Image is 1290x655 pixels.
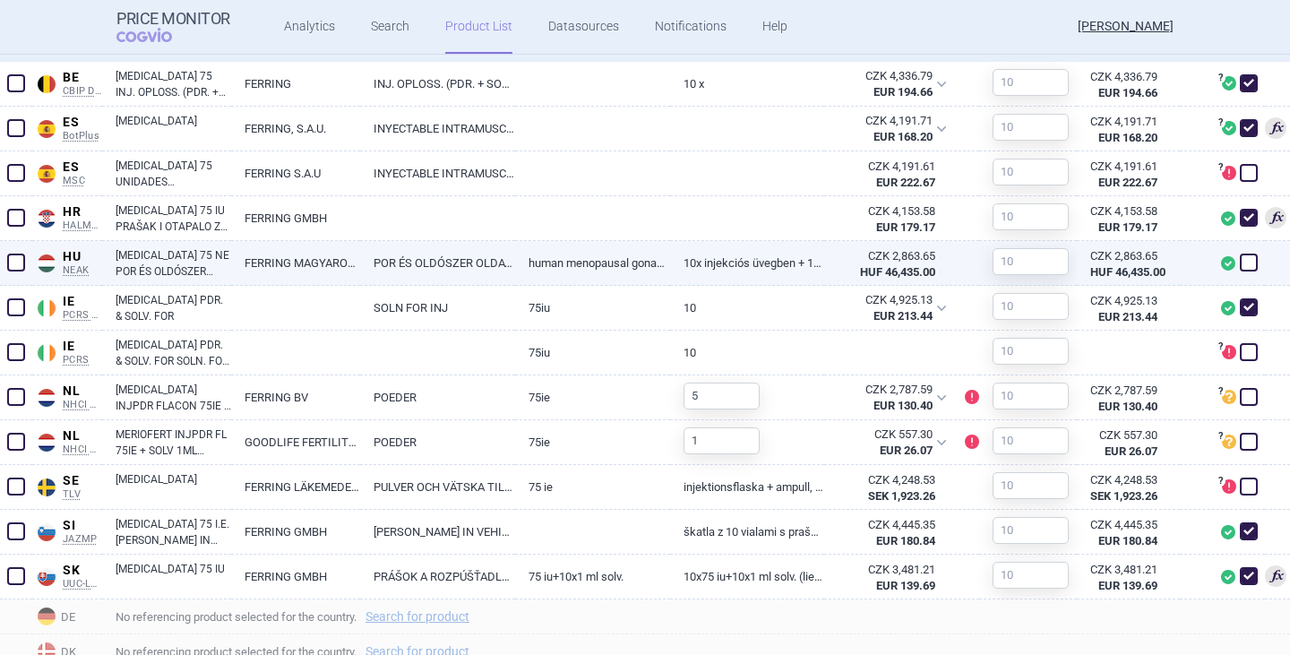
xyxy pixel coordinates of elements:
img: Netherlands [38,389,56,407]
img: Spain [38,165,56,183]
a: FERRING GMBH [231,510,360,554]
strong: EUR 179.17 [876,220,935,234]
strong: EUR 222.67 [876,176,935,189]
a: INJ. OPLOSS. (PDR. + SOLV.) I.M./S.C. [[MEDICAL_DATA]. + AMP.] [360,62,515,106]
strong: EUR 222.67 [1098,176,1157,189]
a: 10 [670,286,825,330]
span: HALMED PCL SUMMARY [63,220,102,232]
div: CZK 2,787.59EUR 130.40 [824,375,958,420]
span: 2nd lowest price [1265,207,1286,228]
span: No referencing product selected for the country. [116,606,1290,627]
a: NLNLNHCI Medicijnkosten [32,380,102,411]
div: CZK 4,336.79EUR 194.66 [824,62,958,107]
strong: EUR 139.69 [876,579,935,592]
img: Slovakia [38,568,56,586]
a: [MEDICAL_DATA] [116,471,231,504]
strong: EUR 180.84 [1098,534,1157,547]
strong: EUR 26.07 [880,444,933,457]
strong: EUR 130.40 [873,399,933,412]
span: IE [63,339,102,355]
span: JAZMP [63,533,102,546]
span: NL [63,384,102,400]
div: CZK 2,863.65 [1090,248,1157,264]
a: CZK 4,445.35EUR 180.84 [1077,510,1180,556]
div: CZK 3,481.21 [838,562,935,578]
div: CZK 4,925.13 [1090,293,1157,309]
strong: EUR 194.66 [1098,86,1157,99]
div: CZK 4,248.53 [1090,472,1157,488]
span: Lowest price [1265,565,1286,587]
a: FERRING [231,62,360,106]
input: 10 [993,562,1069,589]
input: 10 [993,427,1069,454]
abbr: SP-CAU-010 Maďarsko [838,248,935,280]
strong: EUR 179.17 [1098,220,1157,234]
a: 75 IE [515,465,670,509]
a: CZK 4,153.58EUR 179.17 [1077,196,1180,243]
div: CZK 4,153.58 [1090,203,1157,220]
div: CZK 557.30 [1090,427,1157,444]
strong: EUR 168.20 [873,130,933,143]
img: Ireland [38,299,56,317]
img: Hungary [38,254,56,272]
a: Injektionsflaska + ampull, 10 x (I+II) [670,465,825,509]
span: PCRS Hitech [63,309,102,322]
abbr: SP-CAU-010 Španělsko [838,159,935,191]
a: GOODLIFE FERTILITEIT B.V. [231,420,360,464]
img: Croatia [38,210,56,228]
div: CZK 4,191.71EUR 168.20 [824,107,958,151]
span: ? [1215,341,1225,352]
span: 3rd lowest price [1265,117,1286,139]
div: CZK 4,336.79 [837,68,933,84]
span: CBIP DCI [63,85,102,98]
span: HR [63,204,102,220]
a: CZK 3,481.21EUR 139.69 [1077,555,1180,601]
a: 75IU [515,331,670,375]
a: PULVER OCH VÄTSKA TILL INJEKTIONSVÄTSKA, LÖSNING [360,465,515,509]
strong: EUR 213.44 [1098,310,1157,323]
div: CZK 4,445.35 [838,517,935,533]
span: ? [1215,73,1225,83]
img: Ireland [38,344,56,362]
a: PRÁŠOK A ROZPÚŠŤADLO NA INJEKČNÝ ROZTOK [360,555,515,599]
a: CZK 2,863.65HUF 46,435.00 [1077,241,1180,288]
span: UUC-LP B [63,578,102,590]
a: CZK 4,248.53SEK 1,923.26 [1077,465,1180,512]
div: CZK 4,445.35 [1090,517,1157,533]
div: CZK 557.30EUR 26.07 [824,420,958,465]
span: NL [63,428,102,444]
abbr: SP-CAU-010 Chorvatsko [838,203,935,236]
span: SI [63,518,102,534]
a: FERRING, S.A.U. [231,107,360,151]
strong: HUF 46,435.00 [1090,265,1165,279]
span: ? [1215,117,1225,128]
a: CZK 557.30EUR 26.07 [1077,420,1180,467]
input: 10 [993,472,1069,499]
a: SESETLV [32,470,102,501]
a: škatla z 10 vialami s praškom in 10 ampulami z vehiklom [670,510,825,554]
a: Price MonitorCOGVIO [116,10,230,44]
a: [MEDICAL_DATA] 75 INJ. OPLOSS. (PDR. + SOLV.) I.M./S.C. [[MEDICAL_DATA]. + AMP.] 10 X [116,68,231,100]
strong: SEK 1,923.26 [1090,489,1157,503]
a: human menopausal gonadotrophin 75 iu [515,241,670,285]
input: 10 [993,517,1069,544]
a: 10x injekciós üvegben + 10 db oldószert tartalmazó 1-es típusú ampulla [670,241,825,285]
div: CZK 3,481.21 [1090,562,1157,578]
a: SKSKUUC-LP B [32,559,102,590]
input: 10 [993,293,1069,320]
a: [MEDICAL_DATA] 75 IU [116,561,231,593]
span: ? [1215,476,1225,487]
input: 10 [993,69,1069,96]
strong: EUR 130.40 [1098,400,1157,413]
div: CZK 4,925.13EUR 213.44 [824,286,958,331]
span: ? [1215,162,1225,173]
abbr: SP-CAU-010 Španělsko [837,113,933,145]
input: 10 [993,159,1069,185]
a: FERRING GMBH [231,555,360,599]
span: ? [1215,386,1225,397]
a: FERRING S.A.U [231,151,360,195]
a: [MEDICAL_DATA] PDR. & SOLV. FOR [116,292,231,324]
a: FERRING BV [231,375,360,419]
a: INYECTABLE INTRAMUSCULAR / SUBCUTÁNEO [360,151,515,195]
a: 75IE [515,420,670,464]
